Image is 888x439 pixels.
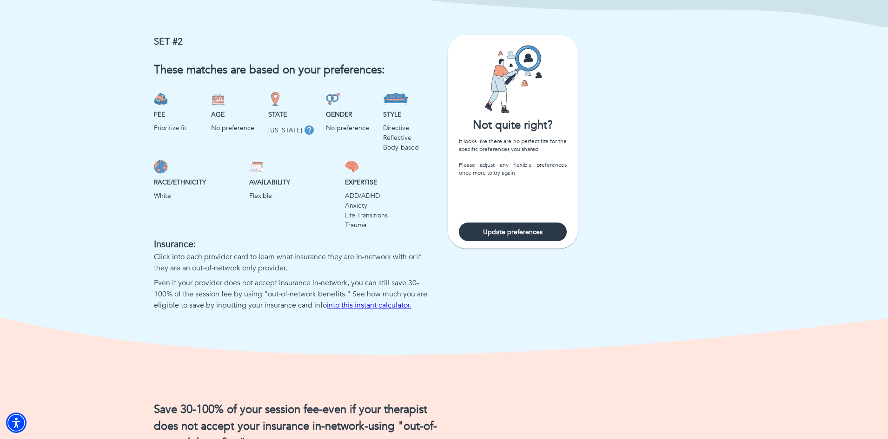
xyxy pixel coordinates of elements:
div: Accessibility Menu [6,413,27,433]
p: Reflective [383,133,433,143]
p: Body-based [383,143,433,152]
p: Even if your provider does not accept insurance in-network, you can still save 30-100% of the ses... [154,277,433,311]
img: Race/Ethnicity [154,160,168,174]
a: into this instant calculator. [327,300,411,310]
p: Prioritize fit [154,123,204,133]
p: Directive [383,123,433,133]
p: State [268,110,318,119]
p: Trauma [345,220,433,230]
p: Gender [326,110,376,119]
img: Fee [154,92,168,106]
p: Expertise [345,177,433,187]
img: Age [211,92,225,106]
p: SET #2 [154,35,433,49]
img: Style [383,92,409,106]
p: Age [211,110,261,119]
p: Availability [249,177,337,187]
p: [US_STATE] [268,125,302,135]
p: Style [383,110,433,119]
h2: These matches are based on your preferences: [154,64,433,77]
button: tooltip [302,123,316,137]
p: White [154,191,242,201]
p: Race/Ethnicity [154,177,242,187]
p: ADD/ADHD [345,191,433,201]
img: Expertise [345,160,359,174]
div: It looks like there are no perfect fits for the specific preferences you shared. Please adjust an... [459,138,567,177]
p: Life Transitions [345,210,433,220]
p: Flexible [249,191,337,201]
img: Card icon [478,44,548,114]
button: Update preferences [459,223,567,241]
span: Update preferences [463,228,563,236]
img: Gender [326,92,340,106]
p: Anxiety [345,201,433,210]
img: State [268,92,282,106]
p: Click into each provider card to learn what insurance they are in-network with or if they are an ... [154,251,433,274]
p: No preference [326,123,376,133]
p: Insurance: [154,237,433,251]
p: No preference [211,123,261,133]
p: Fee [154,110,204,119]
img: Availability [249,160,263,174]
div: Not quite right? [448,118,578,133]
